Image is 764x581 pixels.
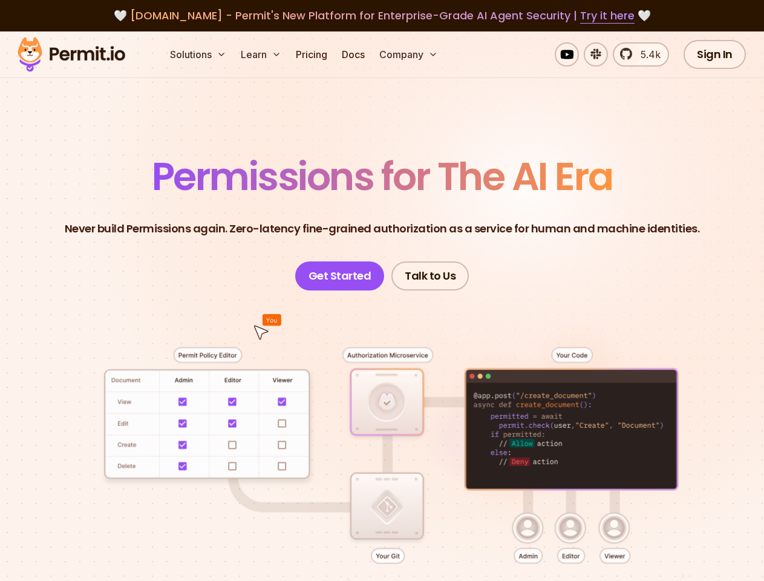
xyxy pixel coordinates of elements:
span: 5.4k [633,47,661,62]
a: Docs [337,42,370,67]
p: Never build Permissions again. Zero-latency fine-grained authorization as a service for human and... [65,220,700,237]
span: [DOMAIN_NAME] - Permit's New Platform for Enterprise-Grade AI Agent Security | [130,8,635,23]
div: 🤍 🤍 [29,7,735,24]
a: Sign In [684,40,746,69]
button: Learn [236,42,286,67]
a: Try it here [580,8,635,24]
a: Get Started [295,261,385,290]
button: Solutions [165,42,231,67]
a: 5.4k [613,42,669,67]
img: Permit logo [12,34,131,75]
span: Permissions for The AI Era [152,149,613,203]
a: Talk to Us [391,261,469,290]
a: Pricing [291,42,332,67]
button: Company [374,42,443,67]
